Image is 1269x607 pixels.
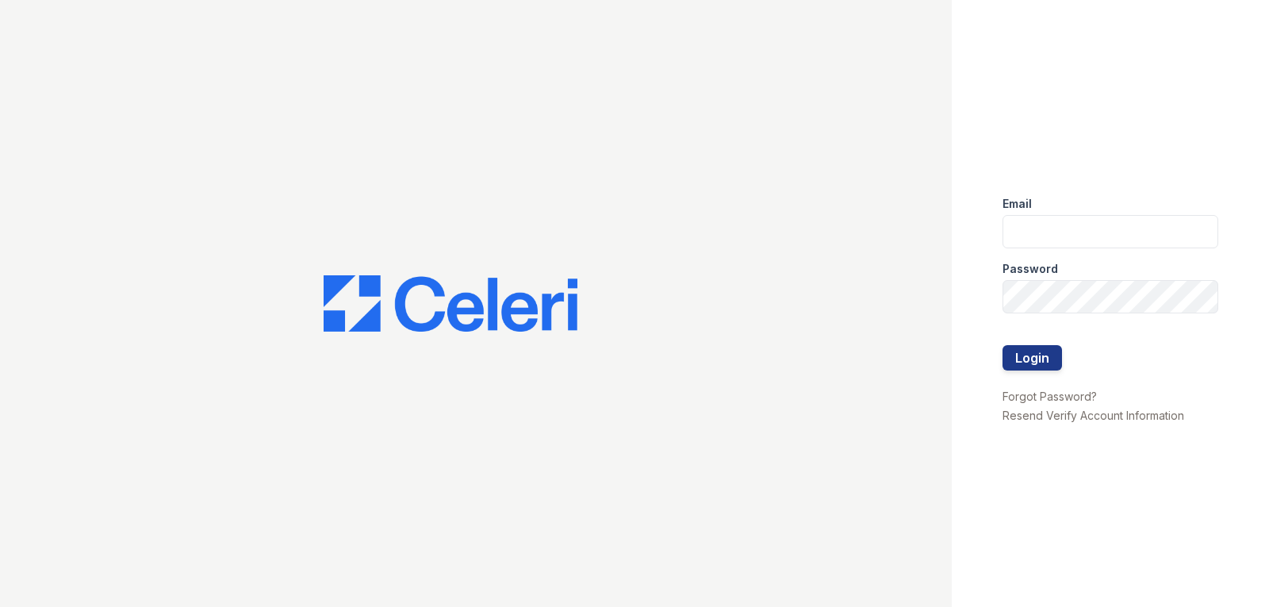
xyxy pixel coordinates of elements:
label: Password [1003,261,1058,277]
button: Login [1003,345,1062,371]
a: Resend Verify Account Information [1003,409,1184,422]
a: Forgot Password? [1003,390,1097,403]
label: Email [1003,196,1032,212]
img: CE_Logo_Blue-a8612792a0a2168367f1c8372b55b34899dd931a85d93a1a3d3e32e68fde9ad4.png [324,275,577,332]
